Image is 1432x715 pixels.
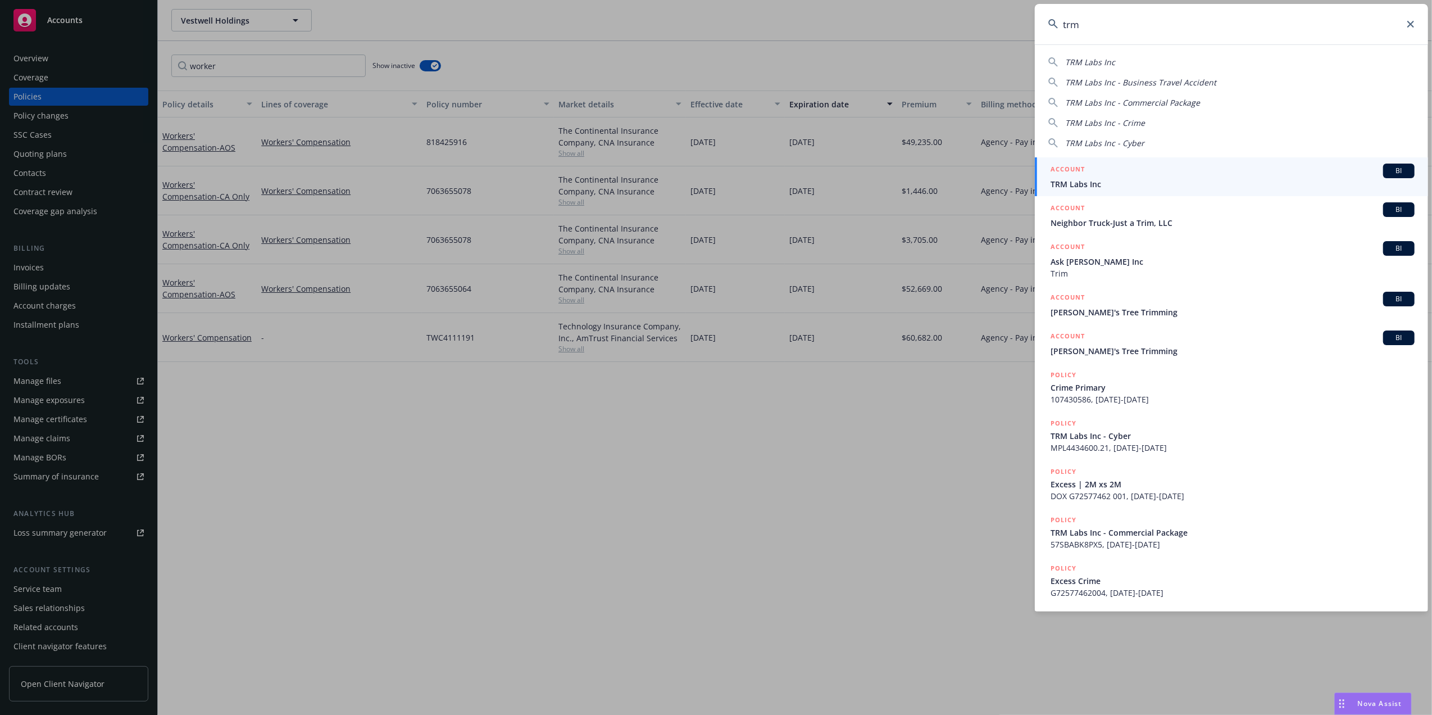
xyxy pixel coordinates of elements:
[1051,466,1076,477] h5: POLICY
[1051,442,1415,454] span: MPL4434600.21, [DATE]-[DATE]
[1051,331,1085,344] h5: ACCOUNT
[1051,418,1076,429] h5: POLICY
[1051,587,1415,599] span: G72577462004, [DATE]-[DATE]
[1051,292,1085,305] h5: ACCOUNT
[1388,205,1410,215] span: BI
[1051,268,1415,279] span: Trim
[1051,382,1415,393] span: Crime Primary
[1051,256,1415,268] span: Ask [PERSON_NAME] Inc
[1065,117,1145,128] span: TRM Labs Inc - Crime
[1051,490,1415,502] span: DOX G72577462 001, [DATE]-[DATE]
[1065,77,1216,88] span: TRM Labs Inc - Business Travel Accident
[1051,563,1076,574] h5: POLICY
[1035,286,1428,324] a: ACCOUNTBI[PERSON_NAME]'s Tree Trimming
[1051,369,1076,381] h5: POLICY
[1388,166,1410,176] span: BI
[1035,4,1428,44] input: Search...
[1051,393,1415,405] span: 107430586, [DATE]-[DATE]
[1035,508,1428,556] a: POLICYTRM Labs Inc - Commercial Package57SBABK8PX5, [DATE]-[DATE]
[1051,217,1415,229] span: Neighbor Truck-Just a Trim, LLC
[1065,138,1144,148] span: TRM Labs Inc - Cyber
[1051,538,1415,550] span: 57SBABK8PX5, [DATE]-[DATE]
[1051,514,1076,526] h5: POLICY
[1051,430,1415,442] span: TRM Labs Inc - Cyber
[1035,556,1428,605] a: POLICYExcess CrimeG72577462004, [DATE]-[DATE]
[1051,178,1415,190] span: TRM Labs Inc
[1051,164,1085,177] h5: ACCOUNT
[1065,57,1115,67] span: TRM Labs Inc
[1035,460,1428,508] a: POLICYExcess | 2M xs 2MDOX G72577462 001, [DATE]-[DATE]
[1065,97,1200,108] span: TRM Labs Inc - Commercial Package
[1051,527,1415,538] span: TRM Labs Inc - Commercial Package
[1051,241,1085,255] h5: ACCOUNT
[1051,202,1085,216] h5: ACCOUNT
[1334,693,1412,715] button: Nova Assist
[1035,411,1428,460] a: POLICYTRM Labs Inc - CyberMPL4434600.21, [DATE]-[DATE]
[1035,196,1428,235] a: ACCOUNTBINeighbor Truck-Just a Trim, LLC
[1388,333,1410,343] span: BI
[1051,575,1415,587] span: Excess Crime
[1035,157,1428,196] a: ACCOUNTBITRM Labs Inc
[1051,345,1415,357] span: [PERSON_NAME]'s Tree Trimming
[1035,235,1428,286] a: ACCOUNTBIAsk [PERSON_NAME] IncTrim
[1051,306,1415,318] span: [PERSON_NAME]'s Tree Trimming
[1035,363,1428,411] a: POLICYCrime Primary107430586, [DATE]-[DATE]
[1388,294,1410,304] span: BI
[1358,699,1402,708] span: Nova Assist
[1335,693,1349,714] div: Drag to move
[1051,478,1415,490] span: Excess | 2M xs 2M
[1388,243,1410,254] span: BI
[1035,324,1428,363] a: ACCOUNTBI[PERSON_NAME]'s Tree Trimming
